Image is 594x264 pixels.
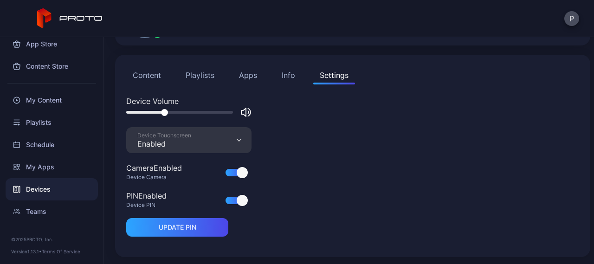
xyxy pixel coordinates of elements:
div: UPDATE PIN [159,224,196,231]
a: My Apps [6,156,98,178]
button: Info [275,66,302,84]
div: Device PIN [126,201,178,209]
a: Content Store [6,55,98,77]
a: Playlists [6,111,98,134]
a: Devices [6,178,98,200]
a: App Store [6,33,98,55]
button: Device TouchscreenEnabled [126,127,252,153]
div: Camera Enabled [126,162,182,174]
button: Playlists [179,66,221,84]
span: Version 1.13.1 • [11,249,42,254]
button: UPDATE PIN [126,218,228,237]
div: Settings [320,70,349,81]
div: Info [282,70,295,81]
div: Device Touchscreen [137,132,191,139]
a: My Content [6,89,98,111]
div: © 2025 PROTO, Inc. [11,236,92,243]
a: Teams [6,200,98,223]
button: Settings [313,66,355,84]
div: PIN Enabled [126,190,167,201]
button: Apps [232,66,264,84]
button: Content [126,66,168,84]
a: Schedule [6,134,98,156]
div: Device Camera [126,174,193,181]
button: P [564,11,579,26]
a: Terms Of Service [42,249,80,254]
div: Device Volume [126,96,579,107]
div: Enabled [137,139,191,148]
